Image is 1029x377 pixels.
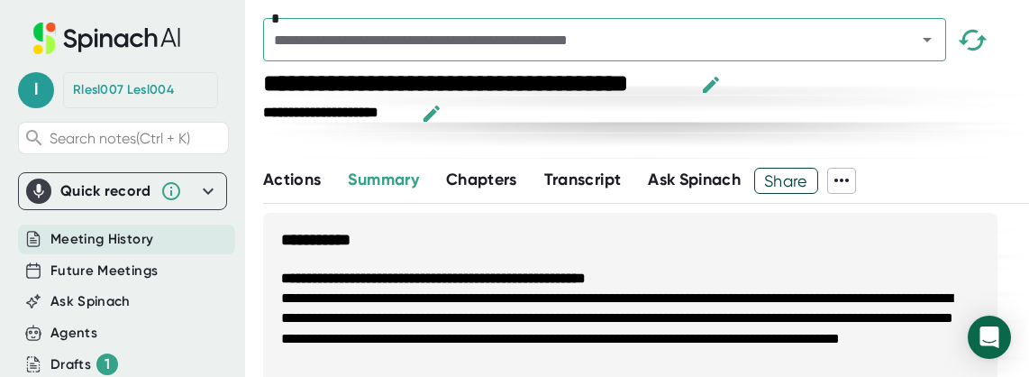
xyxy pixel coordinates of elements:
span: Ask Spinach [648,170,741,189]
button: Ask Spinach [50,291,131,312]
button: Transcript [544,168,622,192]
div: Rlesl007 Lesl004 [73,82,174,98]
span: Chapters [446,170,517,189]
button: Drafts 1 [50,354,118,375]
span: Search notes (Ctrl + K) [50,130,190,147]
button: Open [915,27,940,52]
div: Quick record [60,182,151,200]
span: l [18,72,54,108]
span: Actions [263,170,321,189]
div: 1 [96,354,118,375]
button: Chapters [446,168,517,192]
button: Future Meetings [50,261,158,281]
button: Actions [263,168,321,192]
button: Share [754,168,818,194]
span: Summary [348,170,418,189]
button: Ask Spinach [648,168,741,192]
span: Transcript [544,170,622,189]
div: Open Intercom Messenger [968,316,1011,359]
div: Quick record [26,173,219,209]
div: Drafts [50,354,118,375]
button: Agents [50,323,97,344]
span: Share [755,165,817,197]
button: Meeting History [50,229,153,250]
button: Summary [348,168,418,192]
